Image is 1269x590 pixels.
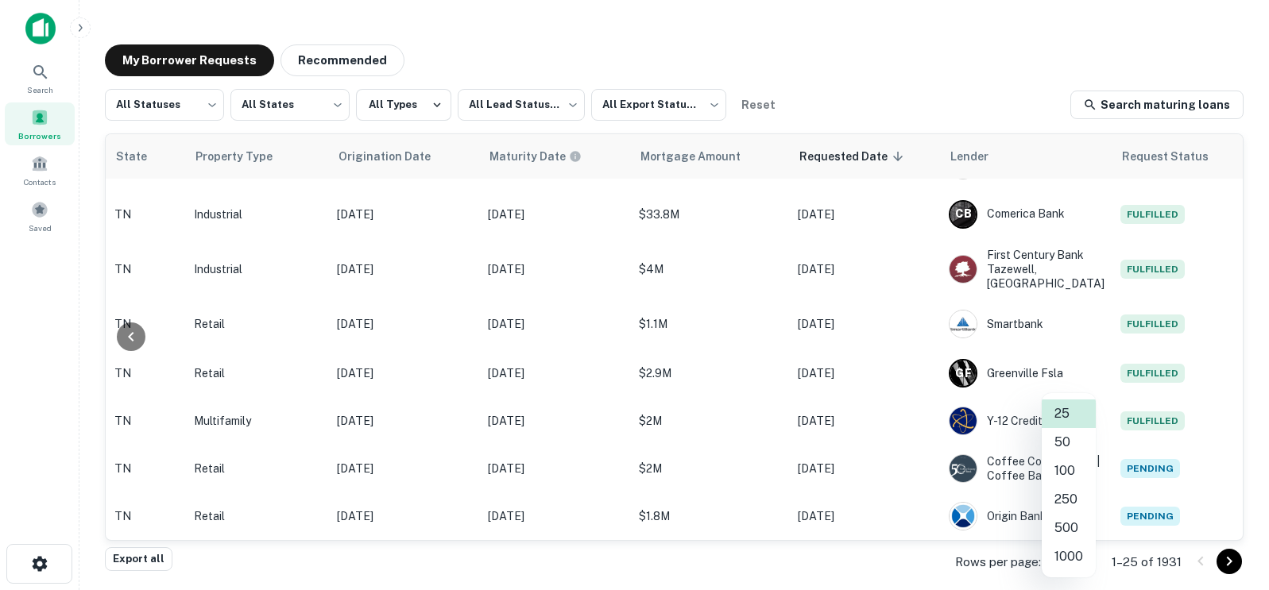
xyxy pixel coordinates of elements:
li: 25 [1042,399,1096,428]
li: 100 [1042,457,1096,485]
li: 50 [1042,428,1096,457]
li: 500 [1042,514,1096,542]
li: 1000 [1042,542,1096,571]
iframe: Chat Widget [1190,463,1269,539]
li: 250 [1042,485,1096,514]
